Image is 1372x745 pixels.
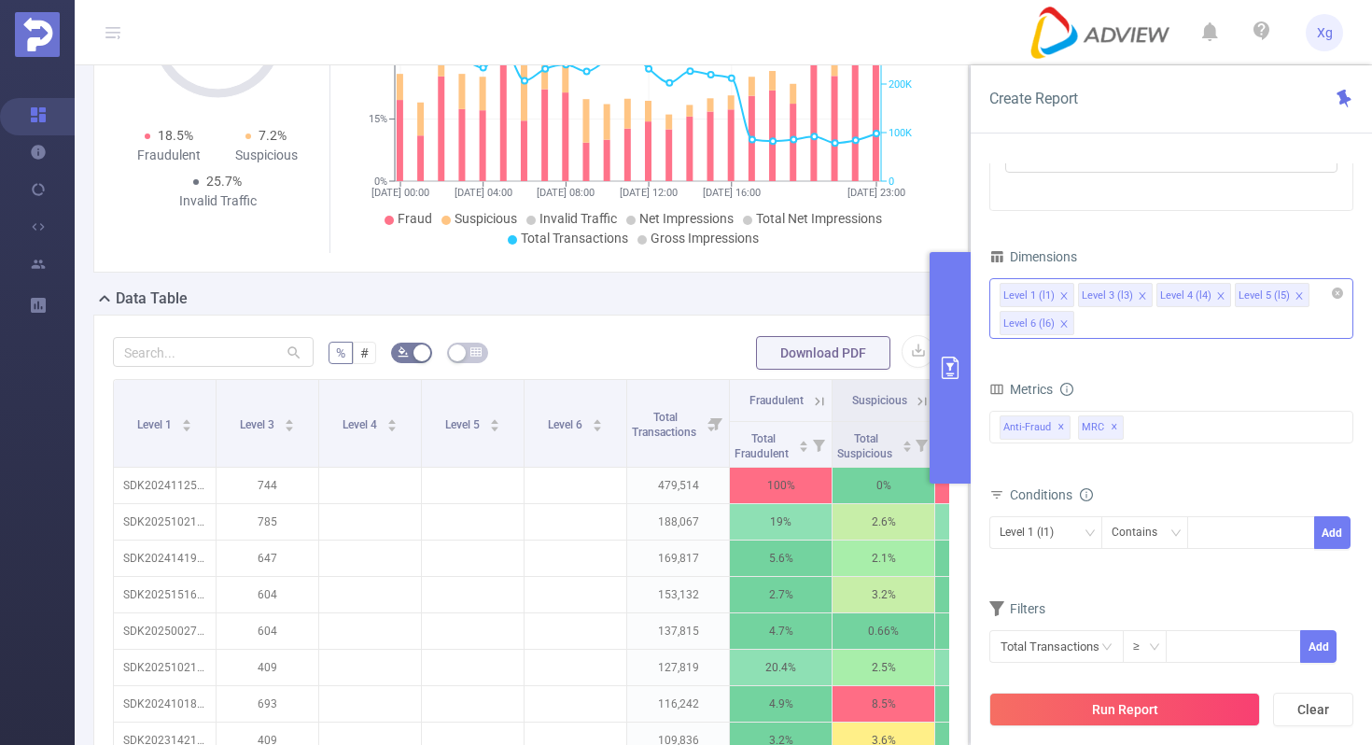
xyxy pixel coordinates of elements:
button: Add [1300,630,1337,663]
i: icon: close [1138,291,1147,302]
p: SDK20241125111157euijkedccjrky63 [114,468,216,503]
i: icon: caret-up [902,438,912,443]
p: 2.7% [730,577,832,612]
span: # [360,345,369,360]
p: 604 [217,613,318,649]
div: Sort [902,438,913,449]
span: Suspicious [852,394,907,407]
p: SDK20241018100120w9fe5k0au971i1i [114,686,216,722]
tspan: [DATE] 16:00 [703,187,761,199]
p: 409 [217,650,318,685]
div: Sort [181,416,192,428]
button: Clear [1273,693,1353,726]
span: Create Report [989,90,1078,107]
i: icon: caret-down [181,424,191,429]
tspan: [DATE] 08:00 [537,187,595,199]
div: Sort [592,416,603,428]
p: 188,067 [627,504,729,540]
i: icon: caret-down [489,424,499,429]
tspan: 15% [369,114,387,126]
div: Level 4 (l4) [1160,284,1211,308]
i: icon: close [1295,291,1304,302]
i: icon: info-circle [1080,488,1093,501]
span: Level 3 [240,418,277,431]
span: Fraudulent [749,394,804,407]
span: ✕ [1111,416,1118,439]
i: icon: close [1059,319,1069,330]
p: 5.4% [935,613,1037,649]
span: Dimensions [989,249,1077,264]
p: 19% [730,504,832,540]
div: Level 3 (l3) [1082,284,1133,308]
tspan: 0 [889,176,894,188]
span: Level 4 [343,418,380,431]
i: icon: caret-up [489,416,499,422]
i: icon: close-circle [1332,288,1343,299]
p: 8.5% [833,686,934,722]
span: Total Net Impressions [756,211,882,226]
span: Total Suspicious [837,432,895,460]
span: Total Transactions [521,231,628,246]
span: Xg [1317,14,1333,51]
p: 0.66% [833,613,934,649]
p: 7.6% [935,541,1037,576]
p: 744 [217,468,318,503]
p: 137,815 [627,613,729,649]
div: Level 1 (l1) [1003,284,1055,308]
p: 3.2% [833,577,934,612]
p: 647 [217,541,318,576]
li: Level 1 (l1) [1000,283,1074,307]
tspan: [DATE] 12:00 [620,187,678,199]
p: 127,819 [627,650,729,685]
span: Conditions [1010,487,1093,502]
i: icon: caret-up [798,438,808,443]
span: Total Transactions [632,411,699,439]
p: 2.5% [833,650,934,685]
p: SDK202510211003097k4b8bd81fh0iw0 [114,504,216,540]
div: Contains [1112,517,1170,548]
span: ✕ [1057,416,1065,439]
p: 2.6% [833,504,934,540]
p: SDK20251516030429lmclyvf9c9xdsaf [114,577,216,612]
i: icon: caret-up [284,416,294,422]
i: icon: close [1216,291,1225,302]
i: icon: caret-up [181,416,191,422]
i: icon: bg-colors [398,346,409,358]
span: Metrics [989,382,1053,397]
i: icon: caret-up [386,416,397,422]
h2: Data Table [116,288,188,310]
button: Run Report [989,693,1260,726]
p: 479,514 [627,468,729,503]
div: Sort [489,416,500,428]
i: icon: table [470,346,482,358]
span: Suspicious [455,211,517,226]
div: Level 5 (l5) [1239,284,1290,308]
p: 100% [730,468,832,503]
span: 18.5% [158,128,193,143]
input: Search... [113,337,314,367]
p: 100% [935,468,1037,503]
p: 4.9% [730,686,832,722]
p: 153,132 [627,577,729,612]
span: % [336,345,345,360]
span: Anti-Fraud [1000,415,1071,440]
span: Gross Impressions [651,231,759,246]
i: icon: down [1085,527,1096,541]
div: Sort [798,438,809,449]
tspan: 100K [889,127,912,139]
span: Fraud [398,211,432,226]
div: Sort [284,416,295,428]
p: 4.7% [730,613,832,649]
span: 25.7% [206,174,242,189]
li: Level 5 (l5) [1235,283,1309,307]
div: Level 6 (l6) [1003,312,1055,336]
span: 7.2% [259,128,287,143]
span: Level 5 [445,418,483,431]
span: Total Fraudulent [735,432,791,460]
p: 22.9% [935,650,1037,685]
p: 0% [833,468,934,503]
i: icon: close [1059,291,1069,302]
p: 5.6% [730,541,832,576]
p: 13.5% [935,686,1037,722]
span: Level 1 [137,418,175,431]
